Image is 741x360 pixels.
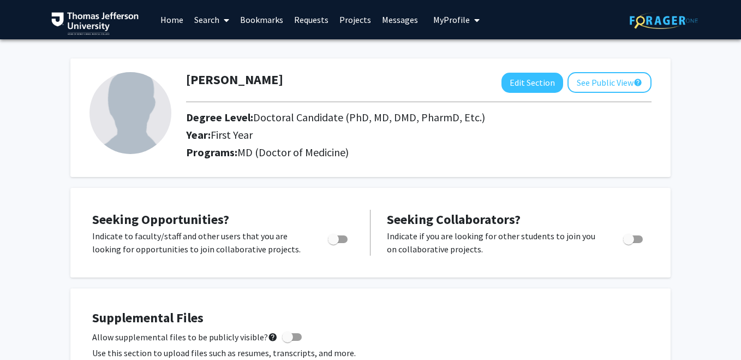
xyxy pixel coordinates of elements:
[186,72,283,88] h1: [PERSON_NAME]
[501,73,563,93] button: Edit Section
[377,1,423,39] a: Messages
[186,111,568,124] h2: Degree Level:
[387,229,602,256] p: Indicate if you are looking for other students to join you on collaborative projects.
[92,346,649,359] p: Use this section to upload files such as resumes, transcripts, and more.
[155,1,189,39] a: Home
[51,12,139,35] img: Thomas Jefferson University Logo
[92,331,278,344] span: Allow supplemental files to be publicly visible?
[89,72,171,154] img: Profile Picture
[186,128,568,141] h2: Year:
[211,128,253,141] span: First Year
[235,1,289,39] a: Bookmarks
[289,1,334,39] a: Requests
[92,229,307,256] p: Indicate to faculty/staff and other users that you are looking for opportunities to join collabor...
[8,311,46,352] iframe: Chat
[387,211,521,228] span: Seeking Collaborators?
[253,110,485,124] span: Doctoral Candidate (PhD, MD, DMD, PharmD, Etc.)
[634,76,642,89] mat-icon: help
[630,12,698,29] img: ForagerOne Logo
[189,1,235,39] a: Search
[237,145,349,159] span: MD (Doctor of Medicine)
[433,14,470,25] span: My Profile
[186,146,652,159] h2: Programs:
[268,331,278,344] mat-icon: help
[92,310,649,326] h4: Supplemental Files
[567,72,652,93] button: See Public View
[324,229,354,246] div: Toggle
[92,211,229,228] span: Seeking Opportunities?
[334,1,377,39] a: Projects
[619,229,649,246] div: Toggle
